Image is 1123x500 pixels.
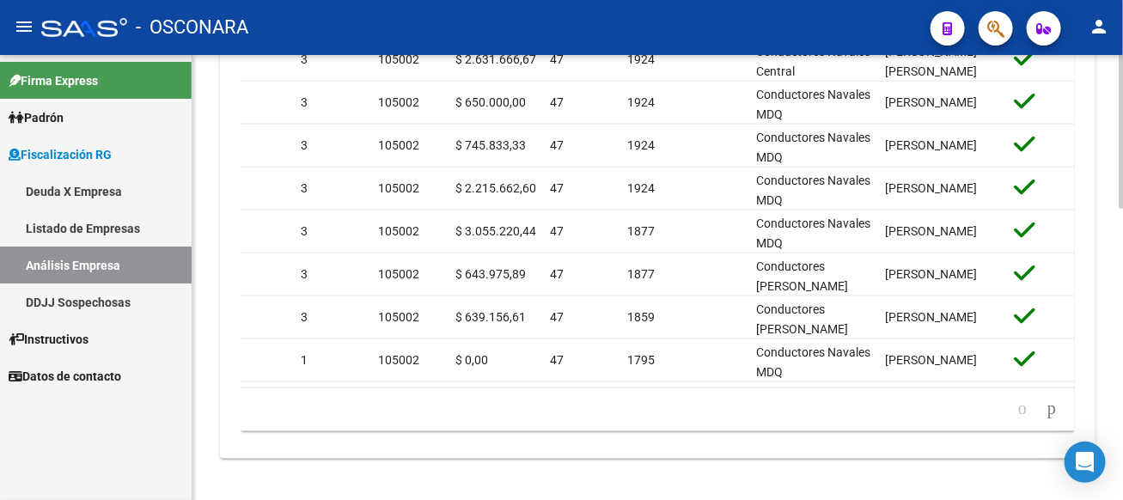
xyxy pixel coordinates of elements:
span: 3 [301,138,308,152]
span: [PERSON_NAME] [885,138,977,152]
span: [PERSON_NAME] [885,181,977,195]
span: Firma Express [9,71,98,90]
span: 47 [550,224,564,238]
span: 47 [550,310,564,324]
span: $ 650.000,00 [455,95,526,109]
span: 1 [301,353,308,367]
span: Conductores Navales MDQ [756,131,870,164]
span: Conductores Navales MDQ [756,174,870,207]
span: Conductores Navales MDQ [756,345,870,379]
span: 3 [301,224,308,238]
mat-icon: person [1089,16,1109,37]
a: go to previous page [1010,400,1035,419]
span: 105002 [378,267,419,281]
span: 1924 [627,95,655,109]
span: 1795 [627,353,655,367]
span: Instructivos [9,330,88,349]
span: $ 3.055.220,44 [455,224,536,238]
span: 105002 [378,181,419,195]
span: 105002 [378,310,419,324]
span: Datos de contacto [9,367,121,386]
span: $ 639.156,61 [455,310,526,324]
a: go to next page [1040,400,1064,419]
span: 105002 [378,138,419,152]
span: $ 2.215.662,60 [455,181,536,195]
span: 47 [550,52,564,66]
span: 1924 [627,138,655,152]
span: 1924 [627,52,655,66]
span: $ 643.975,89 [455,267,526,281]
span: [PERSON_NAME] [885,353,977,367]
span: [PERSON_NAME] [885,267,977,281]
span: 1877 [627,267,655,281]
span: 47 [550,181,564,195]
span: 47 [550,353,564,367]
span: Conductores Navales MDQ [756,216,870,250]
span: Conductores [PERSON_NAME] [756,259,848,293]
span: 105002 [378,52,419,66]
span: [PERSON_NAME] [885,224,977,238]
span: 3 [301,181,308,195]
span: $ 0,00 [455,353,488,367]
span: 3 [301,52,308,66]
span: - OSCONARA [136,9,248,46]
span: 3 [301,95,308,109]
mat-icon: menu [14,16,34,37]
span: [PERSON_NAME] [885,310,977,324]
span: 1877 [627,224,655,238]
span: Conductores [PERSON_NAME] [756,302,848,336]
span: 47 [550,95,564,109]
div: Open Intercom Messenger [1065,442,1106,483]
span: [PERSON_NAME] [885,95,977,109]
span: 3 [301,310,308,324]
span: $ 2.631.666,67 [455,52,536,66]
span: 105002 [378,95,419,109]
span: Padrón [9,108,64,127]
span: Conductores Navales MDQ [756,88,870,121]
span: 1859 [627,310,655,324]
span: 47 [550,267,564,281]
span: Fiscalización RG [9,145,112,164]
span: $ 745.833,33 [455,138,526,152]
span: 105002 [378,224,419,238]
span: 1924 [627,181,655,195]
span: 105002 [378,353,419,367]
span: 3 [301,267,308,281]
span: 47 [550,138,564,152]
